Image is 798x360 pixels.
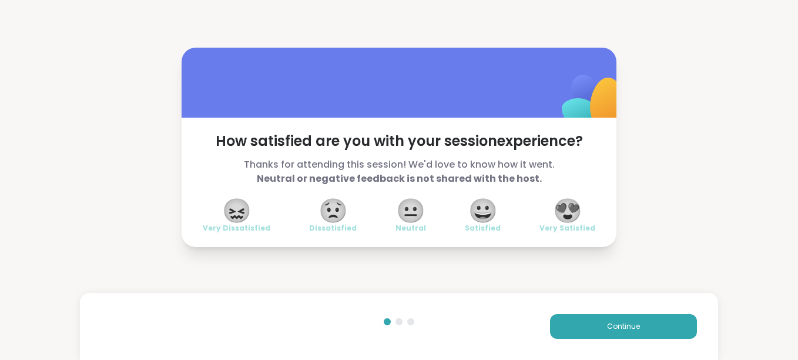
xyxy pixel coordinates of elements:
span: 😀 [468,200,498,221]
span: Very Satisfied [539,224,595,233]
span: Very Dissatisfied [203,224,270,233]
span: 😍 [553,200,582,221]
button: Continue [550,314,697,339]
span: Neutral [395,224,426,233]
span: How satisfied are you with your session experience? [203,132,595,151]
b: Neutral or negative feedback is not shared with the host. [257,172,542,185]
span: Satisfied [465,224,501,233]
span: 😖 [222,200,252,221]
span: Dissatisfied [309,224,357,233]
span: Continue [607,321,640,332]
span: 😟 [318,200,348,221]
span: Thanks for attending this session! We'd love to know how it went. [203,158,595,186]
span: 😐 [396,200,425,221]
img: ShareWell Logomark [534,44,651,161]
